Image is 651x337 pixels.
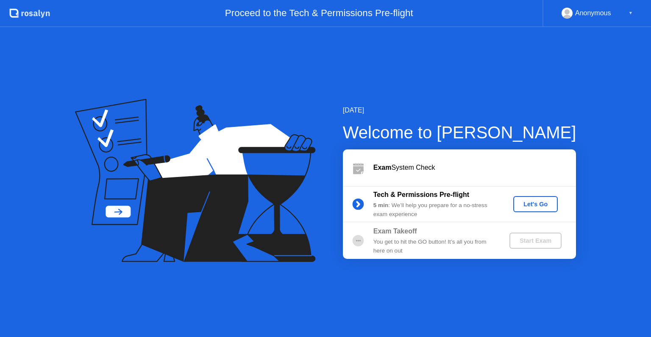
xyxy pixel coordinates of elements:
b: 5 min [373,202,389,208]
div: Start Exam [513,237,558,244]
div: Let's Go [517,201,554,208]
button: Let's Go [513,196,558,212]
button: Start Exam [509,233,562,249]
div: You get to hit the GO button! It’s all you from here on out [373,238,495,255]
div: ▼ [629,8,633,19]
div: System Check [373,163,576,173]
div: Anonymous [575,8,611,19]
b: Tech & Permissions Pre-flight [373,191,469,198]
div: Welcome to [PERSON_NAME] [343,120,576,145]
b: Exam [373,164,392,171]
div: : We’ll help you prepare for a no-stress exam experience [373,201,495,219]
b: Exam Takeoff [373,227,417,235]
div: [DATE] [343,105,576,115]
